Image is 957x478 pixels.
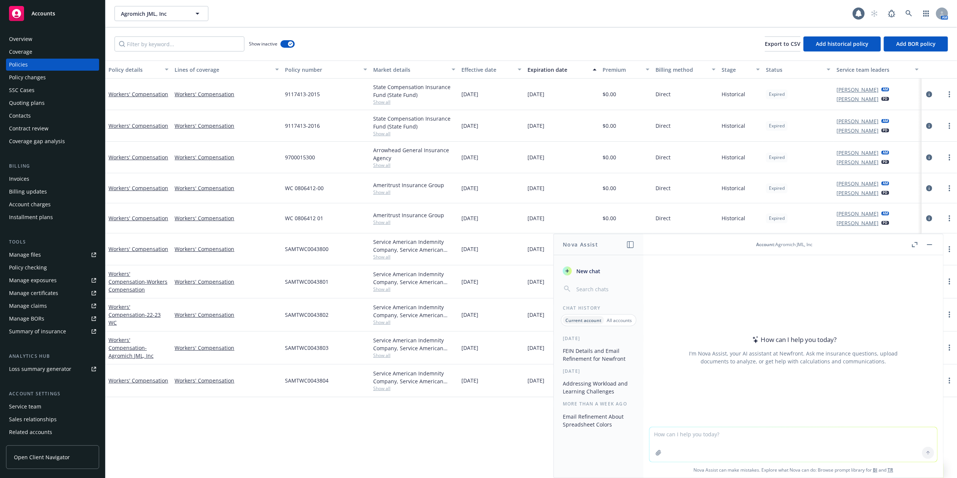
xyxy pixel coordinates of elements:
a: [PERSON_NAME] [836,95,879,103]
span: Historical [722,184,745,192]
button: Policy details [105,61,172,79]
p: Current account [565,317,601,324]
span: [DATE] [461,377,478,384]
span: [DATE] [527,311,544,319]
a: Workers' Compensation [109,377,168,384]
a: Policies [6,59,99,71]
span: [DATE] [461,90,478,98]
span: 9117413-2016 [285,122,320,130]
div: Expiration date [527,66,588,74]
a: [PERSON_NAME] [836,158,879,166]
div: More than a week ago [554,401,644,407]
span: Expired [769,185,785,192]
div: Policies [9,59,28,71]
a: Workers' Compensation [175,153,279,161]
a: Billing updates [6,186,99,198]
div: : Agromich JML, Inc [756,241,812,248]
button: Expiration date [524,61,600,79]
span: SAMTWC0043800 [285,245,329,253]
a: Quoting plans [6,97,99,109]
span: [DATE] [527,214,544,222]
div: Overview [9,33,32,45]
a: circleInformation [925,214,934,223]
a: Workers' Compensation [109,122,168,129]
span: [DATE] [461,153,478,161]
span: Add BOR policy [896,40,936,47]
div: [DATE] [554,335,644,342]
a: Workers' Compensation [175,214,279,222]
a: circleInformation [925,153,934,162]
span: Show all [373,319,455,325]
span: [DATE] [461,278,478,286]
span: [DATE] [461,344,478,352]
span: Show all [373,385,455,392]
div: Service American Indemnity Company, Service American Indemnity Company, Method Insurance [373,238,455,254]
a: more [945,184,954,193]
div: Account charges [9,198,51,210]
span: $0.00 [603,184,616,192]
span: Expired [769,154,785,161]
span: Direct [656,184,671,192]
span: Historical [722,214,745,222]
a: more [945,90,954,99]
span: Export to CSV [765,40,800,47]
span: [DATE] [527,90,544,98]
span: Show all [373,189,455,195]
span: Accounts [32,11,55,17]
div: Service American Indemnity Company, Service American Indemnity Company, Method Insurance [373,369,455,385]
div: Account settings [6,390,99,398]
a: Workers' Compensation [175,278,279,286]
div: Market details [373,66,447,74]
span: 9700015300 [285,153,315,161]
a: Search [901,6,916,21]
div: Service team [9,401,41,413]
a: Switch app [919,6,934,21]
div: SSC Cases [9,84,35,96]
span: [DATE] [527,278,544,286]
button: Service team leaders [833,61,922,79]
div: I'm Nova Assist, your AI assistant at Newfront. Ask me insurance questions, upload documents to a... [688,349,899,365]
a: Workers' Compensation [109,91,168,98]
button: Add BOR policy [884,36,948,51]
span: Show inactive [249,41,277,47]
a: Workers' Compensation [109,215,168,222]
span: Expired [769,215,785,222]
span: SAMTWC0043802 [285,311,329,319]
span: Open Client Navigator [14,453,70,461]
span: Expired [769,91,785,98]
div: Arrowhead General Insurance Agency [373,146,455,162]
a: [PERSON_NAME] [836,219,879,227]
a: Contract review [6,123,99,135]
button: Lines of coverage [172,61,282,79]
div: Service team leaders [836,66,910,74]
span: [DATE] [461,311,478,319]
div: Invoices [9,173,29,185]
a: [PERSON_NAME] [836,86,879,94]
a: Policy changes [6,71,99,83]
div: Installment plans [9,211,53,223]
span: $0.00 [603,122,616,130]
span: Show all [373,352,455,358]
span: Direct [656,122,671,130]
a: circleInformation [925,121,934,130]
a: Manage certificates [6,287,99,299]
span: Nova Assist can make mistakes. Explore what Nova can do: Browse prompt library for and [647,462,940,478]
div: Service American Indemnity Company, Service American Indemnity Company, Method Insurance [373,303,455,319]
a: Policy checking [6,262,99,274]
a: [PERSON_NAME] [836,117,879,125]
a: [PERSON_NAME] [836,189,879,197]
span: [DATE] [527,122,544,130]
a: Coverage [6,46,99,58]
input: Filter by keyword... [115,36,244,51]
span: Show all [373,254,455,260]
a: Manage exposures [6,274,99,286]
a: Workers' Compensation [109,303,161,326]
div: Effective date [461,66,513,74]
span: Show all [373,130,455,137]
span: $0.00 [603,214,616,222]
a: Sales relationships [6,413,99,425]
a: Workers' Compensation [109,185,168,192]
div: Manage files [9,249,41,261]
a: Coverage gap analysis [6,135,99,147]
span: New chat [575,267,600,275]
